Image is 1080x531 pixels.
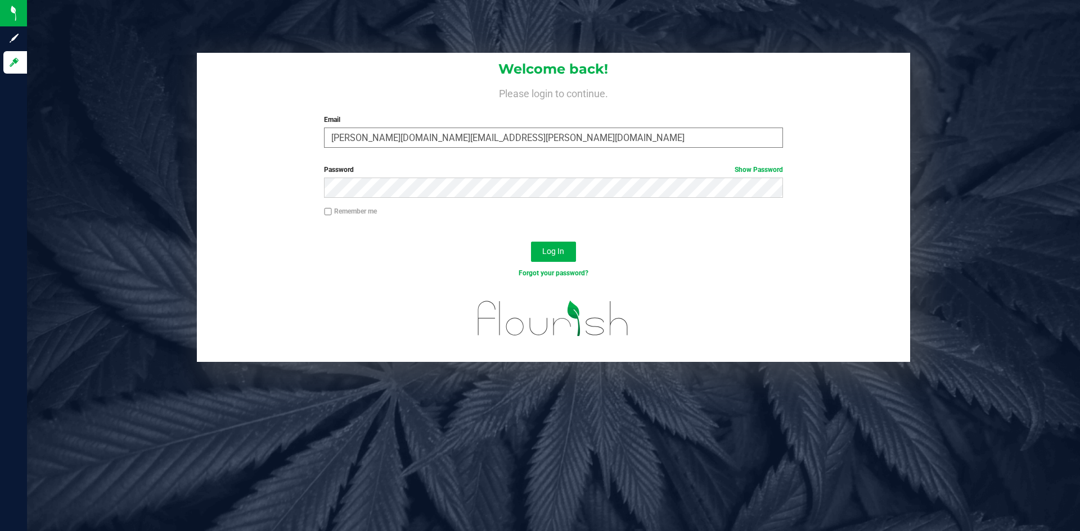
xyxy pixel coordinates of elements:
[324,206,377,216] label: Remember me
[464,290,642,347] img: flourish_logo.svg
[735,166,783,174] a: Show Password
[8,57,20,68] inline-svg: Log in
[519,269,588,277] a: Forgot your password?
[542,247,564,256] span: Log In
[8,33,20,44] inline-svg: Sign up
[531,242,576,262] button: Log In
[324,166,354,174] span: Password
[324,115,782,125] label: Email
[197,85,910,99] h4: Please login to continue.
[324,208,332,216] input: Remember me
[197,62,910,76] h1: Welcome back!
